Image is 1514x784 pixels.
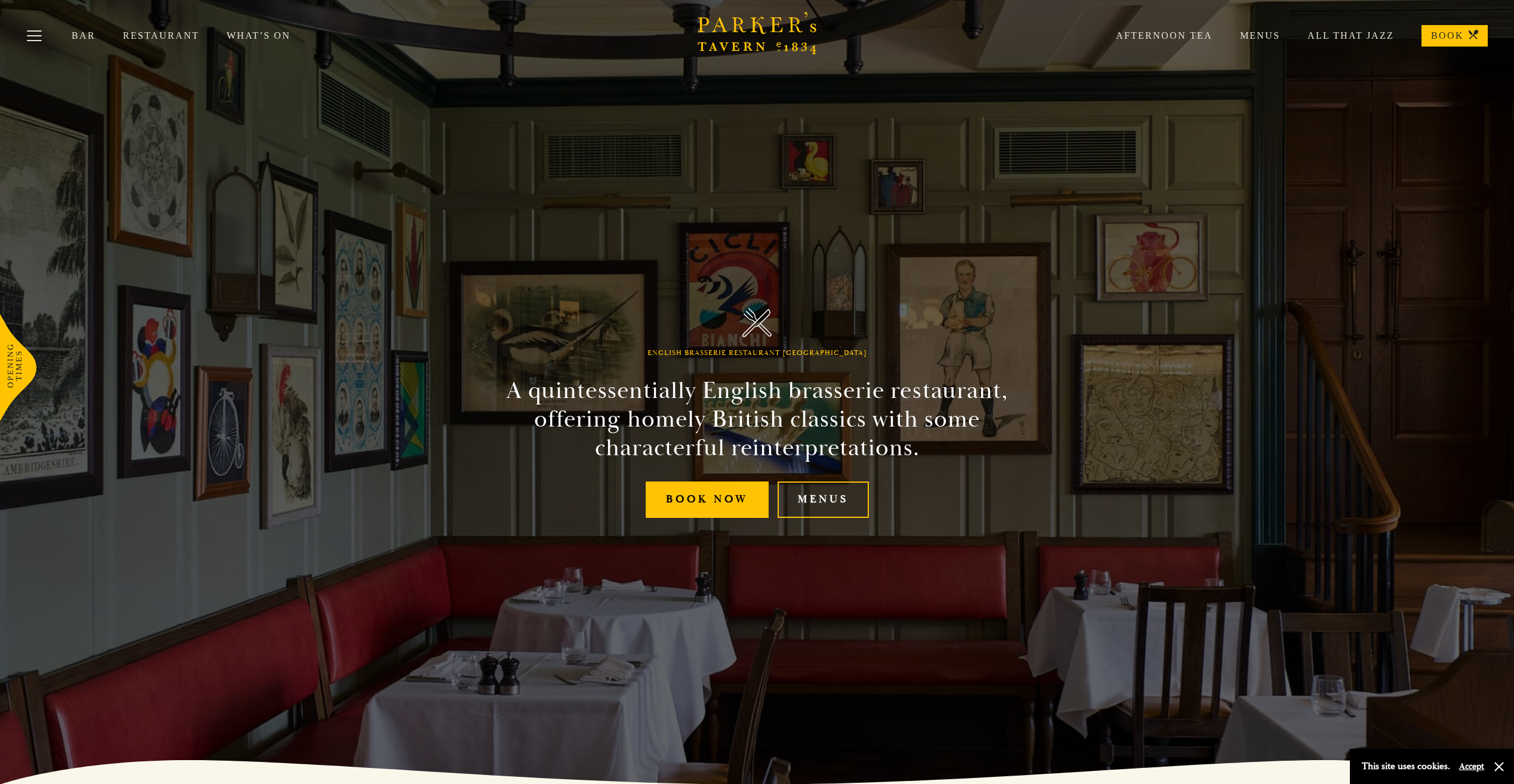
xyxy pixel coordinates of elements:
h1: English Brasserie Restaurant [GEOGRAPHIC_DATA] [647,349,867,357]
button: Accept [1459,761,1484,772]
a: Book Now [646,481,769,518]
a: Menus [778,481,869,518]
h2: A quintessentially English brasserie restaurant, offering homely British classics with some chara... [485,376,1029,462]
p: This site uses cookies. [1362,758,1450,775]
img: Parker's Tavern Brasserie Cambridge [742,308,772,337]
button: Close and accept [1493,761,1505,773]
